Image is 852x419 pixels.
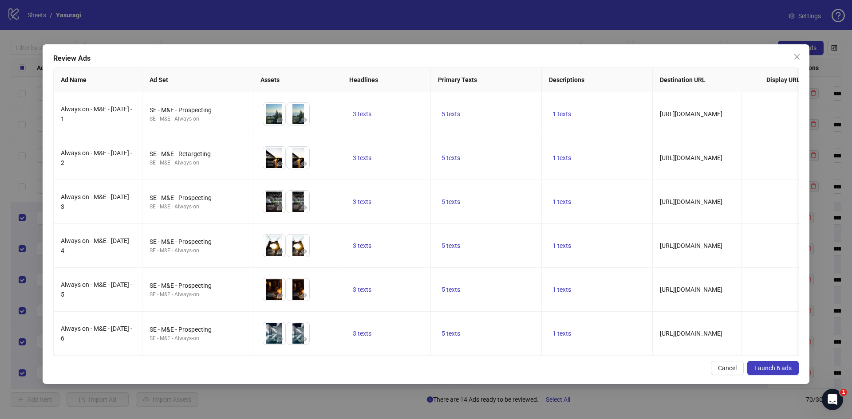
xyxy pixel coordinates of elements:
[660,154,722,161] span: [URL][DOMAIN_NAME]
[61,106,132,122] span: Always on - M&E - [DATE] - 1
[53,53,799,64] div: Review Ads
[549,153,575,163] button: 1 texts
[549,328,575,339] button: 1 texts
[287,147,309,169] img: Asset 2
[349,240,375,251] button: 3 texts
[747,361,799,375] button: Launch 6 ads
[653,68,759,92] th: Destination URL
[342,68,431,92] th: Headlines
[349,109,375,119] button: 3 texts
[438,328,464,339] button: 5 texts
[61,281,132,298] span: Always on - M&E - [DATE] - 5
[277,292,283,298] span: eye
[542,68,653,92] th: Descriptions
[150,237,246,247] div: SE - M&E - Prospecting
[150,247,246,255] div: SE - M&E - Always-on
[299,202,309,213] button: Preview
[660,110,722,117] span: [URL][DOMAIN_NAME]
[287,191,309,213] img: Asset 2
[150,281,246,290] div: SE - M&E - Prospecting
[759,68,848,92] th: Display URL
[287,235,309,257] img: Asset 2
[442,330,460,337] span: 5 texts
[150,115,246,123] div: SE - M&E - Always-on
[287,322,309,345] img: Asset 2
[552,110,571,117] span: 1 texts
[301,161,307,167] span: eye
[263,235,285,257] img: Asset 1
[552,198,571,205] span: 1 texts
[150,203,246,211] div: SE - M&E - Always-on
[353,242,371,249] span: 3 texts
[253,68,342,92] th: Assets
[299,290,309,301] button: Preview
[61,237,132,254] span: Always on - M&E - [DATE] - 4
[549,196,575,207] button: 1 texts
[718,364,737,372] span: Cancel
[552,286,571,293] span: 1 texts
[353,154,371,161] span: 3 texts
[353,286,371,293] span: 3 texts
[790,50,804,64] button: Close
[287,103,309,125] img: Asset 2
[299,158,309,169] button: Preview
[150,193,246,203] div: SE - M&E - Prospecting
[275,158,285,169] button: Preview
[287,278,309,301] img: Asset 2
[660,330,722,337] span: [URL][DOMAIN_NAME]
[552,154,571,161] span: 1 texts
[349,328,375,339] button: 3 texts
[549,240,575,251] button: 1 texts
[438,153,464,163] button: 5 texts
[263,103,285,125] img: Asset 1
[263,147,285,169] img: Asset 1
[353,330,371,337] span: 3 texts
[150,290,246,299] div: SE - M&E - Always-on
[301,336,307,342] span: eye
[438,196,464,207] button: 5 texts
[549,284,575,295] button: 1 texts
[275,334,285,345] button: Preview
[54,68,142,92] th: Ad Name
[349,196,375,207] button: 3 texts
[301,248,307,255] span: eye
[431,68,542,92] th: Primary Texts
[793,53,801,60] span: close
[299,334,309,345] button: Preview
[299,246,309,257] button: Preview
[277,161,283,167] span: eye
[438,284,464,295] button: 5 texts
[277,117,283,123] span: eye
[150,159,246,167] div: SE - M&E - Always-on
[822,389,843,410] iframe: Intercom live chat
[552,242,571,249] span: 1 texts
[277,204,283,211] span: eye
[263,191,285,213] img: Asset 1
[301,292,307,298] span: eye
[349,153,375,163] button: 3 texts
[263,322,285,345] img: Asset 1
[353,198,371,205] span: 3 texts
[660,198,722,205] span: [URL][DOMAIN_NAME]
[353,110,371,117] span: 3 texts
[754,364,792,372] span: Launch 6 ads
[150,325,246,334] div: SE - M&E - Prospecting
[442,154,460,161] span: 5 texts
[301,204,307,211] span: eye
[277,336,283,342] span: eye
[150,149,246,159] div: SE - M&E - Retargeting
[150,334,246,343] div: SE - M&E - Always-on
[275,246,285,257] button: Preview
[840,389,847,396] span: 1
[442,242,460,249] span: 5 texts
[660,286,722,293] span: [URL][DOMAIN_NAME]
[150,105,246,115] div: SE - M&E - Prospecting
[142,68,253,92] th: Ad Set
[61,193,132,210] span: Always on - M&E - [DATE] - 3
[711,361,744,375] button: Cancel
[61,149,132,166] span: Always on - M&E - [DATE] - 2
[438,109,464,119] button: 5 texts
[549,109,575,119] button: 1 texts
[442,286,460,293] span: 5 texts
[277,248,283,255] span: eye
